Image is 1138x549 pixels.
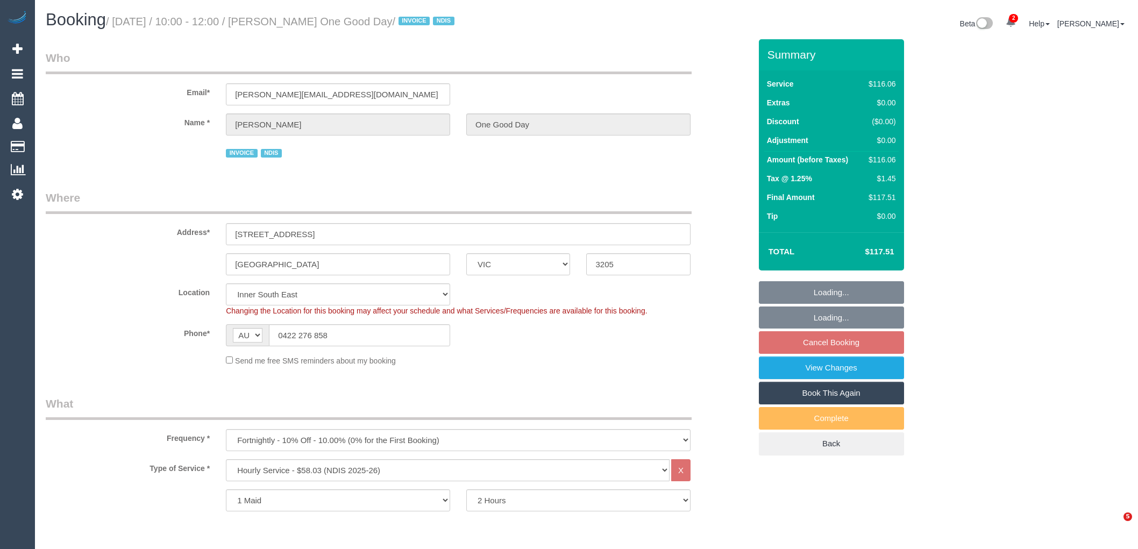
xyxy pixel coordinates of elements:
[759,357,904,379] a: View Changes
[767,48,899,61] h3: Summary
[767,97,790,108] label: Extras
[960,19,993,28] a: Beta
[864,116,895,127] div: ($0.00)
[975,17,993,31] img: New interface
[38,83,218,98] label: Email*
[767,135,808,146] label: Adjustment
[1123,512,1132,521] span: 5
[767,211,778,222] label: Tip
[767,192,815,203] label: Final Amount
[38,113,218,128] label: Name *
[235,357,396,365] span: Send me free SMS reminders about my booking
[226,306,647,315] span: Changing the Location for this booking may affect your schedule and what Services/Frequencies are...
[759,382,904,404] a: Book This Again
[226,113,450,136] input: First Name*
[833,247,894,256] h4: $117.51
[226,149,257,158] span: INVOICE
[46,190,692,214] legend: Where
[767,173,812,184] label: Tax @ 1.25%
[1101,512,1127,538] iframe: Intercom live chat
[38,283,218,298] label: Location
[1000,11,1021,34] a: 2
[6,11,28,26] img: Automaid Logo
[38,459,218,474] label: Type of Service *
[864,135,895,146] div: $0.00
[433,17,454,25] span: NDIS
[106,16,458,27] small: / [DATE] / 10:00 - 12:00 / [PERSON_NAME] One Good Day
[466,113,691,136] input: Last Name*
[226,253,450,275] input: Suburb*
[864,97,895,108] div: $0.00
[1057,19,1125,28] a: [PERSON_NAME]
[46,10,106,29] span: Booking
[864,154,895,165] div: $116.06
[38,324,218,339] label: Phone*
[38,223,218,238] label: Address*
[46,396,692,420] legend: What
[226,83,450,105] input: Email*
[399,17,430,25] span: INVOICE
[1029,19,1050,28] a: Help
[767,154,848,165] label: Amount (before Taxes)
[767,116,799,127] label: Discount
[769,247,795,256] strong: Total
[46,50,692,74] legend: Who
[586,253,690,275] input: Post Code*
[1009,14,1018,23] span: 2
[261,149,282,158] span: NDIS
[864,79,895,89] div: $116.06
[864,192,895,203] div: $117.51
[269,324,450,346] input: Phone*
[767,79,794,89] label: Service
[759,432,904,455] a: Back
[864,211,895,222] div: $0.00
[864,173,895,184] div: $1.45
[393,16,458,27] span: /
[38,429,218,444] label: Frequency *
